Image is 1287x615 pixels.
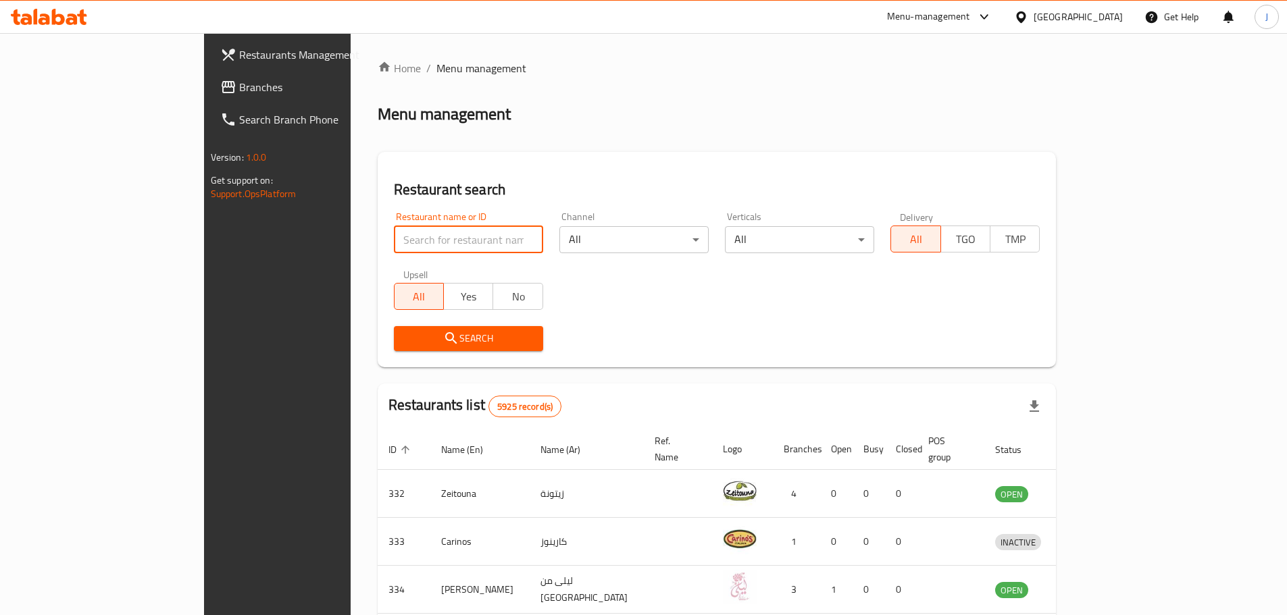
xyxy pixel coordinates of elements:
th: Logo [712,429,773,470]
td: 0 [853,518,885,566]
span: Menu management [436,60,526,76]
span: Yes [449,287,488,306]
span: 1.0.0 [246,149,267,166]
span: OPEN [995,583,1028,598]
td: 1 [773,518,820,566]
td: Carinos [430,518,530,566]
span: No [499,287,537,306]
img: Carinos [723,522,757,556]
td: 0 [885,518,917,566]
div: Total records count [488,396,561,417]
button: All [394,283,444,310]
span: Branches [239,79,408,95]
button: No [493,283,542,310]
span: TMP [996,230,1034,249]
th: Branches [773,429,820,470]
td: 0 [853,566,885,614]
span: Ref. Name [655,433,696,465]
input: Search for restaurant name or ID.. [394,226,543,253]
div: Menu-management [887,9,970,25]
img: Leila Min Lebnan [723,570,757,604]
td: 0 [885,566,917,614]
th: Open [820,429,853,470]
span: Name (En) [441,442,501,458]
td: 0 [820,518,853,566]
div: All [725,226,874,253]
li: / [426,60,431,76]
span: INACTIVE [995,535,1041,550]
span: POS group [928,433,968,465]
span: Restaurants Management [239,47,408,63]
td: 1 [820,566,853,614]
td: 0 [853,470,885,518]
th: Closed [885,429,917,470]
div: [GEOGRAPHIC_DATA] [1034,9,1123,24]
td: Zeitouna [430,470,530,518]
div: All [559,226,709,253]
span: Get support on: [211,171,273,189]
button: TMP [990,225,1040,252]
a: Search Branch Phone [209,103,419,136]
span: Name (Ar) [540,442,598,458]
button: Yes [443,283,493,310]
h2: Restaurants list [388,395,562,417]
th: Busy [853,429,885,470]
span: Status [995,442,1039,458]
td: ليلى من [GEOGRAPHIC_DATA] [530,566,644,614]
td: 4 [773,470,820,518]
div: OPEN [995,582,1028,598]
span: Search [405,330,532,347]
img: Zeitouna [723,474,757,508]
span: TGO [947,230,985,249]
td: 0 [885,470,917,518]
td: 3 [773,566,820,614]
span: J [1265,9,1268,24]
button: All [890,225,940,252]
button: TGO [940,225,990,252]
td: 0 [820,470,853,518]
span: ID [388,442,414,458]
td: كارينوز [530,518,644,566]
nav: breadcrumb [378,60,1057,76]
h2: Restaurant search [394,180,1040,200]
span: 5925 record(s) [489,400,561,413]
span: Version: [211,149,244,166]
span: All [400,287,438,306]
label: Delivery [900,212,934,221]
a: Restaurants Management [209,38,419,71]
button: Search [394,326,543,351]
span: Search Branch Phone [239,111,408,128]
div: OPEN [995,486,1028,502]
a: Support.OpsPlatform [211,185,297,203]
div: INACTIVE [995,534,1041,550]
label: Upsell [403,269,428,279]
h2: Menu management [378,103,511,125]
span: OPEN [995,487,1028,502]
td: [PERSON_NAME] [430,566,530,614]
a: Branches [209,71,419,103]
div: Export file [1018,390,1051,423]
span: All [897,230,935,249]
td: زيتونة [530,470,644,518]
